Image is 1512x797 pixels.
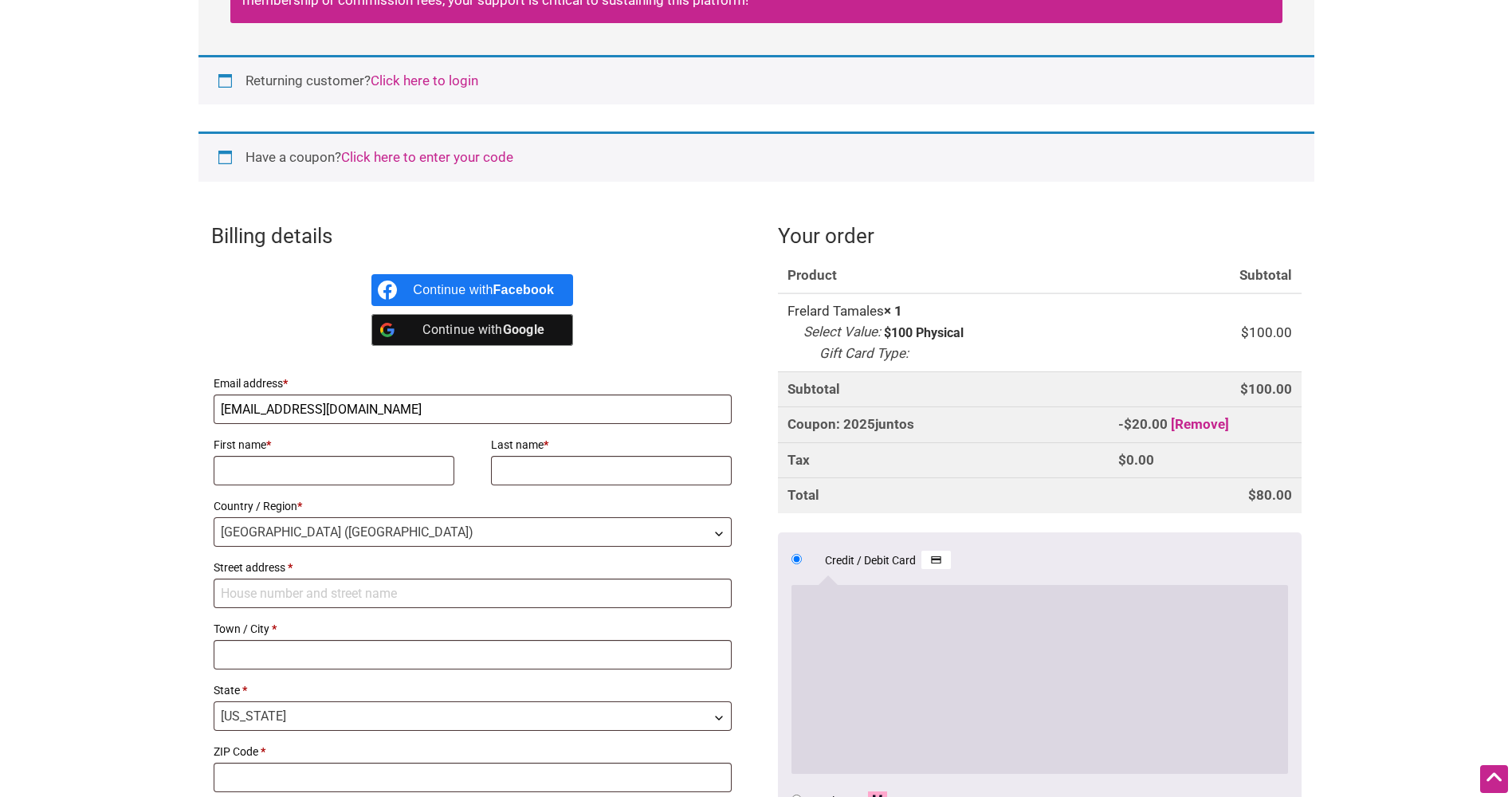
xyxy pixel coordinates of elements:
[1240,381,1292,397] bdi: 100.00
[778,477,1109,513] th: Total
[214,701,732,731] span: State
[921,551,951,570] img: Credit / Debit Card
[211,222,735,250] h3: Billing details
[778,442,1109,478] th: Tax
[214,372,732,395] label: Email address
[778,406,1109,442] th: Coupon: 2025juntos
[214,518,732,546] span: United States (US)
[198,132,1314,182] div: Have a coupon?
[214,740,732,763] label: ZIP Code
[1109,258,1301,294] th: Subtotal
[1118,452,1126,468] span: $
[198,55,1314,105] div: Returning customer?
[1248,487,1256,503] span: $
[214,517,732,547] span: Country / Region
[214,702,732,730] span: Washington
[214,679,732,701] label: State
[916,327,964,340] p: Physical
[884,303,902,319] strong: × 1
[819,344,909,364] dt: Gift Card Type:
[1124,416,1132,432] span: $
[491,434,732,456] label: Last name
[413,314,554,346] div: Continue with
[214,556,732,579] label: Street address
[493,283,555,296] b: Facebook
[884,327,913,340] p: $100
[1241,324,1292,340] bdi: 100.00
[371,314,573,346] a: Continue with <b>Google</b>
[371,274,573,306] a: Continue with <b>Facebook</b>
[1480,765,1508,793] div: Scroll Back to Top
[825,551,951,571] label: Credit / Debit Card
[214,618,732,640] label: Town / City
[803,322,881,343] dt: Select Value:
[1171,416,1229,432] a: Remove 2025juntos coupon
[801,595,1278,762] iframe: Secure payment input frame
[1124,416,1168,432] span: 20.00
[778,258,1109,294] th: Product
[1241,324,1249,340] span: $
[503,322,545,337] b: Google
[778,293,1109,371] td: Frelard Tamales
[214,434,455,456] label: First name
[413,274,554,306] div: Continue with
[341,149,513,165] a: Enter your coupon code
[214,495,732,517] label: Country / Region
[1240,381,1248,397] span: $
[1248,487,1292,503] bdi: 80.00
[1109,406,1301,442] td: -
[778,222,1302,250] h3: Your order
[778,371,1109,407] th: Subtotal
[1118,452,1154,468] bdi: 0.00
[214,579,732,608] input: House number and street name
[371,73,478,88] a: Click here to login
